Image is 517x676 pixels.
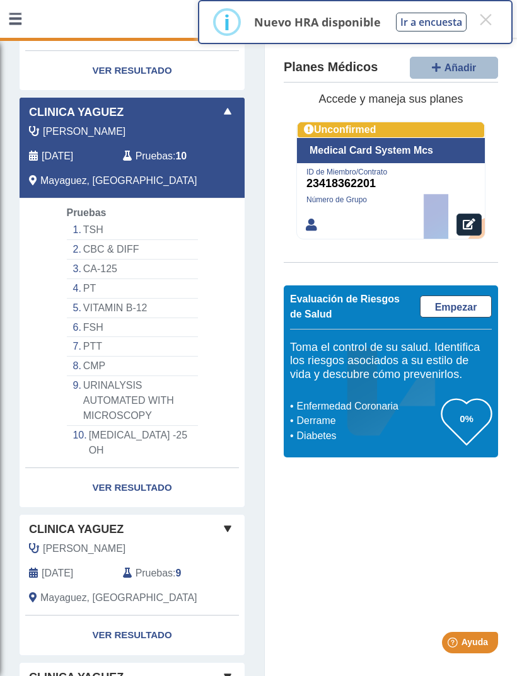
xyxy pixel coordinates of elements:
[410,57,498,79] button: Añadir
[293,429,441,444] li: Diabetes
[29,104,124,121] span: Clinica Yaguez
[405,627,503,662] iframe: Help widget launcher
[67,299,198,318] li: VITAMIN B-12
[67,318,198,338] li: FSH
[293,399,441,414] li: Enfermedad Coronaria
[420,296,492,318] a: Empezar
[441,411,492,427] h3: 0%
[20,51,245,91] a: Ver Resultado
[42,149,73,164] span: 2025-05-05
[435,302,477,313] span: Empezar
[67,376,198,426] li: URINALYSIS AUTOMATED WITH MICROSCOPY
[40,590,197,605] span: Mayaguez, PR
[113,566,207,581] div: :
[29,521,124,538] span: Clinica Yaguez
[67,240,198,260] li: CBC & DIFF
[113,149,207,164] div: :
[396,13,467,32] button: Ir a encuesta
[474,8,497,31] button: Close this dialog
[175,151,187,161] b: 10
[290,294,400,319] span: Evaluación de Riesgos de Salud
[254,14,381,30] p: Nuevo HRA disponible
[67,426,198,460] li: [MEDICAL_DATA] -25 OH
[224,11,230,33] div: i
[67,207,107,218] span: Pruebas
[444,62,477,73] span: Añadir
[136,566,173,581] span: Pruebas
[20,616,245,655] a: Ver Resultado
[284,60,378,76] h4: Planes Médicos
[43,124,125,139] span: Rodriguez Mojica, Rafael
[136,149,173,164] span: Pruebas
[42,566,73,581] span: 2025-02-19
[293,414,441,429] li: Derrame
[67,279,198,299] li: PT
[67,357,198,376] li: CMP
[175,568,181,578] b: 9
[20,468,245,508] a: Ver Resultado
[40,173,197,188] span: Mayaguez, PR
[43,541,125,556] span: Olivencia Echeandia, Antonio
[318,93,463,105] span: Accede y maneja sus planes
[67,337,198,357] li: PTT
[67,221,198,240] li: TSH
[67,260,198,279] li: CA-125
[290,341,492,382] h5: Toma el control de su salud. Identifica los riesgos asociados a su estilo de vida y descubre cómo...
